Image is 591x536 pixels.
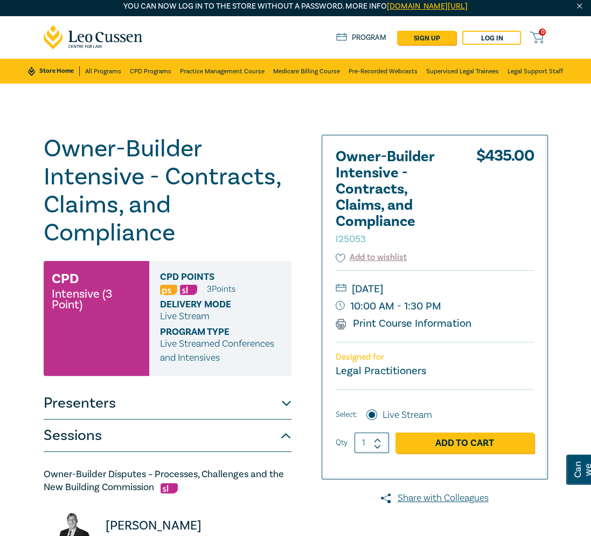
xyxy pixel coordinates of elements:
[507,59,563,84] a: Legal Support Staff
[336,409,357,421] span: Select:
[160,310,210,322] span: Live Stream
[52,288,141,310] small: Intensive (3 Point)
[387,1,468,11] a: [DOMAIN_NAME][URL]
[336,352,534,362] p: Designed for
[336,298,534,315] small: 10:00 AM - 1:30 PM
[354,432,389,453] input: 1
[160,272,260,282] span: CPD Points
[383,408,432,422] label: Live Stream
[336,317,472,331] a: Print Course Information
[395,432,534,453] a: Add to Cart
[462,31,521,45] a: Log in
[44,420,291,452] button: Sessions
[44,387,291,420] button: Presenters
[426,59,499,84] a: Supervised Legal Trainees
[130,59,171,84] a: CPD Programs
[161,483,178,493] img: Substantive Law
[28,66,79,76] a: Store Home
[160,327,260,337] span: Program type
[160,285,177,295] img: Professional Skills
[207,282,235,296] li: 3 Point s
[336,233,366,245] small: I25053
[336,33,386,43] a: Program
[322,491,548,505] a: Share with Colleagues
[336,437,347,449] label: Qty
[349,59,418,84] a: Pre-Recorded Webcasts
[180,59,265,84] a: Practice Management Course
[336,251,407,264] button: Add to wishlist
[336,364,426,378] small: Legal Practitioners
[397,31,456,45] a: sign up
[273,59,340,84] a: Medicare Billing Course
[44,468,291,494] h5: Owner-Builder Disputes – Processes, Challenges and the New Building Commission
[539,29,546,36] span: 0
[106,517,291,534] p: [PERSON_NAME]
[44,135,291,247] h1: Owner-Builder Intensive - Contracts, Claims, and Compliance
[44,1,548,12] p: You can now log in to the store without a password. More info
[85,59,121,84] a: All Programs
[336,280,534,298] small: [DATE]
[160,299,260,310] span: Delivery Mode
[476,149,534,251] div: $ 435.00
[180,285,197,295] img: Substantive Law
[575,2,584,11] img: Close
[52,269,79,288] h3: CPD
[336,149,454,246] h2: Owner-Builder Intensive - Contracts, Claims, and Compliance
[160,337,281,365] p: Live Streamed Conferences and Intensives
